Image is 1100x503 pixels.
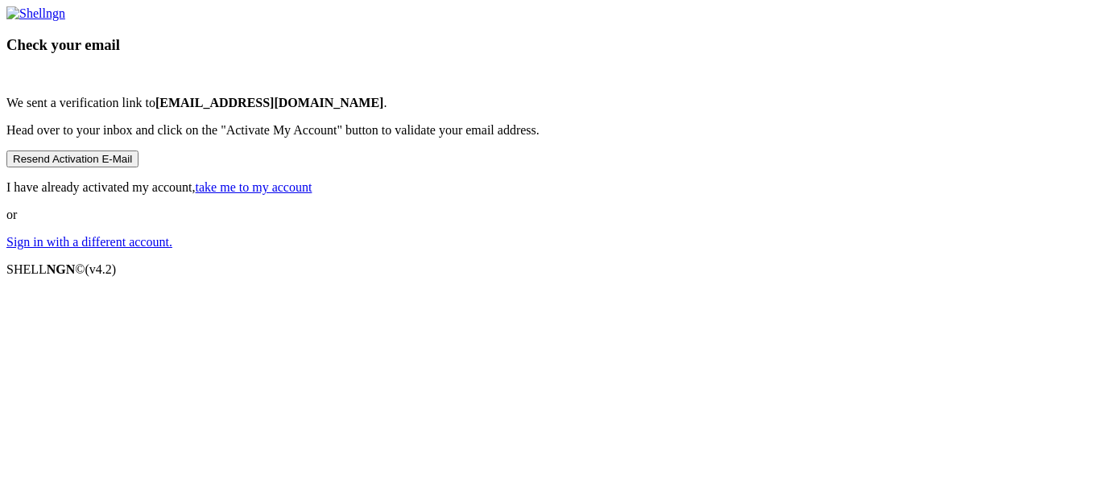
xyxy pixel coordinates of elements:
button: Resend Activation E-Mail [6,150,139,167]
h3: Check your email [6,36,1094,54]
p: I have already activated my account, [6,180,1094,195]
a: Sign in with a different account. [6,235,172,249]
img: Shellngn [6,6,65,21]
p: Head over to your inbox and click on the "Activate My Account" button to validate your email addr... [6,123,1094,138]
span: 4.2.0 [85,262,117,276]
div: or [6,6,1094,249]
a: take me to my account [196,180,312,194]
span: SHELL © [6,262,116,276]
p: We sent a verification link to . [6,96,1094,110]
b: [EMAIL_ADDRESS][DOMAIN_NAME] [155,96,384,109]
b: NGN [47,262,76,276]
